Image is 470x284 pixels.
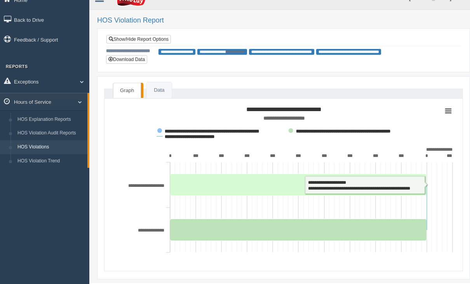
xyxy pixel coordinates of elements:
[106,55,147,64] button: Download Data
[113,83,141,98] a: Graph
[14,140,87,154] a: HOS Violations
[106,35,171,44] a: Show/Hide Report Options
[14,126,87,140] a: HOS Violation Audit Reports
[14,113,87,127] a: HOS Explanation Reports
[147,82,171,98] a: Data
[97,17,462,24] h2: HOS Violation Report
[14,154,87,168] a: HOS Violation Trend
